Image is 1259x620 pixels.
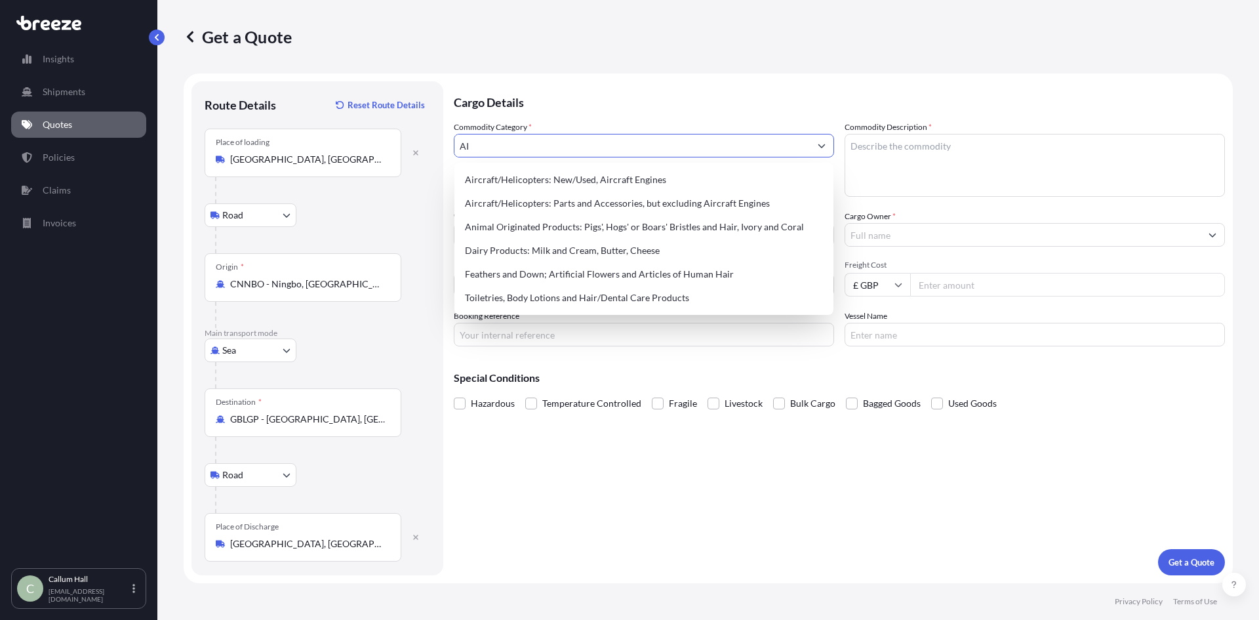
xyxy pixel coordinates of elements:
[43,85,85,98] p: Shipments
[460,239,828,262] div: Dairy Products: Milk and Cream, Butter, Cheese
[845,121,932,134] label: Commodity Description
[460,168,828,310] div: Suggestions
[845,223,1201,247] input: Full name
[454,373,1225,383] p: Special Conditions
[230,537,385,550] input: Place of Discharge
[845,210,896,223] label: Cargo Owner
[49,587,130,603] p: [EMAIL_ADDRESS][DOMAIN_NAME]
[216,137,270,148] div: Place of loading
[863,394,921,413] span: Bagged Goods
[230,413,385,426] input: Destination
[454,310,519,323] label: Booking Reference
[810,134,833,157] button: Show suggestions
[222,344,236,357] span: Sea
[948,394,997,413] span: Used Goods
[230,278,385,291] input: Origin
[1169,556,1214,569] p: Get a Quote
[222,209,243,222] span: Road
[460,192,828,215] div: Aircraft/Helicopters: Parts and Accessories, but excluding Aircraft Engines
[26,582,34,595] span: C
[222,468,243,482] span: Road
[454,260,493,273] span: Load Type
[910,273,1225,297] input: Enter amount
[49,574,130,585] p: Callum Hall
[845,260,1225,270] span: Freight Cost
[669,394,697,413] span: Fragile
[454,134,810,157] input: Select a commodity type
[460,262,828,286] div: Feathers and Down; Artificial Flowers and Articles of Human Hair
[1201,223,1224,247] button: Show suggestions
[845,323,1225,346] input: Enter name
[205,97,276,113] p: Route Details
[43,118,72,131] p: Quotes
[205,328,430,339] p: Main transport mode
[471,394,515,413] span: Hazardous
[184,26,292,47] p: Get a Quote
[845,310,887,323] label: Vessel Name
[43,184,71,197] p: Claims
[790,394,835,413] span: Bulk Cargo
[205,203,296,227] button: Select transport
[542,394,641,413] span: Temperature Controlled
[460,286,828,310] div: Toiletries, Body Lotions and Hair/Dental Care Products
[460,168,828,192] div: Aircraft/Helicopters: New/Used, Aircraft Engines
[1115,596,1163,607] p: Privacy Policy
[725,394,763,413] span: Livestock
[230,153,385,166] input: Place of loading
[216,397,262,407] div: Destination
[454,210,834,220] span: Commodity Value
[348,98,425,112] p: Reset Route Details
[454,121,532,134] label: Commodity Category
[43,217,76,230] p: Invoices
[205,339,296,362] button: Select transport
[205,463,296,487] button: Select transport
[216,262,244,272] div: Origin
[460,215,828,239] div: Animal Originated Products: Pigs', Hogs' or Boars' Bristles and Hair, Ivory and Coral
[454,323,834,346] input: Your internal reference
[43,52,74,66] p: Insights
[216,522,279,532] div: Place of Discharge
[454,81,1225,121] p: Cargo Details
[1173,596,1217,607] p: Terms of Use
[43,151,75,164] p: Policies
